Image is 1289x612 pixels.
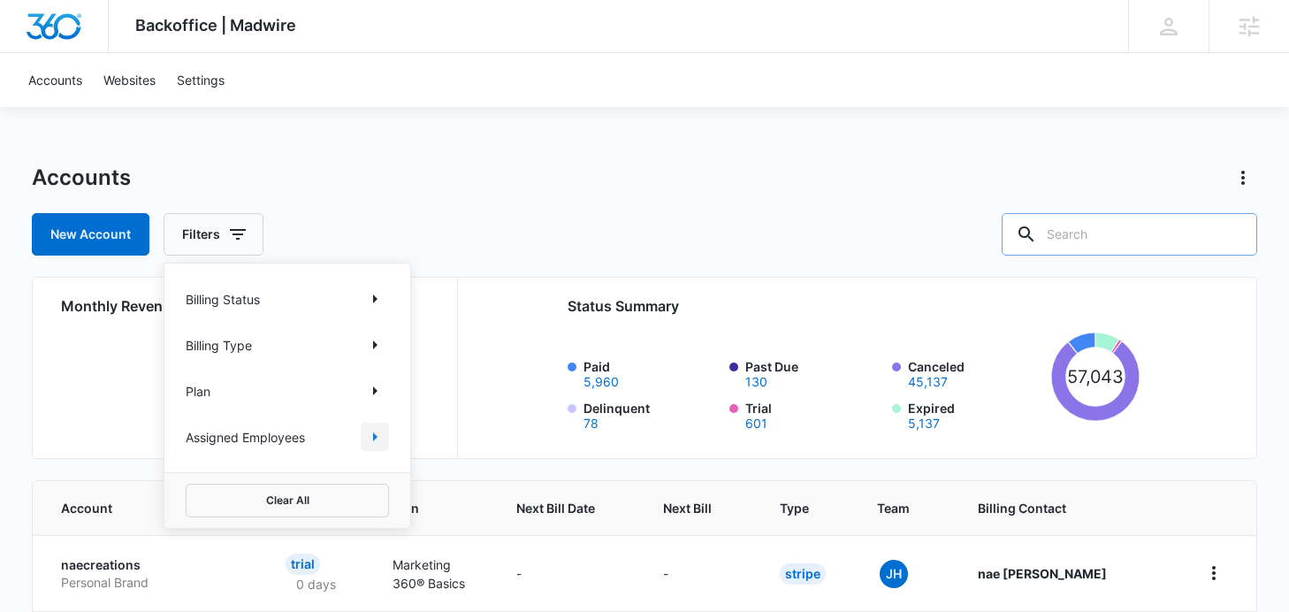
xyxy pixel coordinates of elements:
p: Personal Brand [61,574,242,592]
span: Account [61,499,217,517]
button: Trial [745,417,767,430]
button: Paid [583,376,619,388]
strong: nae [PERSON_NAME] [978,566,1107,581]
label: Delinquent [583,399,720,430]
p: naecreations [61,556,242,574]
div: Stripe [780,563,826,585]
span: Type [780,499,809,517]
td: - [495,535,642,611]
button: Show Assigned Employees filters [361,423,389,451]
a: naecreationsPersonal Brand [61,556,242,591]
a: Websites [93,53,166,107]
button: Delinquent [583,417,599,430]
p: Billing Type [186,336,252,355]
h1: Accounts [32,164,131,191]
span: Billing Contact [978,499,1156,517]
button: Show Plan filters [361,377,389,405]
a: Settings [166,53,235,107]
button: Canceled [908,376,948,388]
button: Expired [908,417,940,430]
p: Marketing 360® Basics [393,555,475,593]
button: Show Billing Type filters [361,331,389,359]
label: Canceled [908,357,1044,388]
label: Expired [908,399,1044,430]
span: JH [880,560,908,588]
span: Plan [393,499,475,517]
p: Plan [186,382,210,401]
button: home [1200,559,1228,587]
label: Paid [583,357,720,388]
label: Trial [745,399,881,430]
h2: Monthly Revenue [61,295,435,317]
button: Filters [164,213,263,256]
div: Trial [286,554,320,575]
button: Show Billing Status filters [361,285,389,313]
button: Clear All [186,484,389,517]
label: Past Due [745,357,881,388]
span: Backoffice | Madwire [135,16,296,34]
button: Past Due [745,376,767,388]
td: - [642,535,759,611]
p: Billing Status [186,290,260,309]
input: Search [1002,213,1257,256]
p: Assigned Employees [186,428,305,447]
span: Team [877,499,910,517]
p: 0 days [286,575,347,593]
tspan: 57,043 [1067,366,1124,387]
a: Accounts [18,53,93,107]
span: Next Bill Date [516,499,595,517]
a: New Account [32,213,149,256]
span: Next Bill [663,499,712,517]
h2: Status Summary [568,295,1140,317]
button: Actions [1229,164,1257,192]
